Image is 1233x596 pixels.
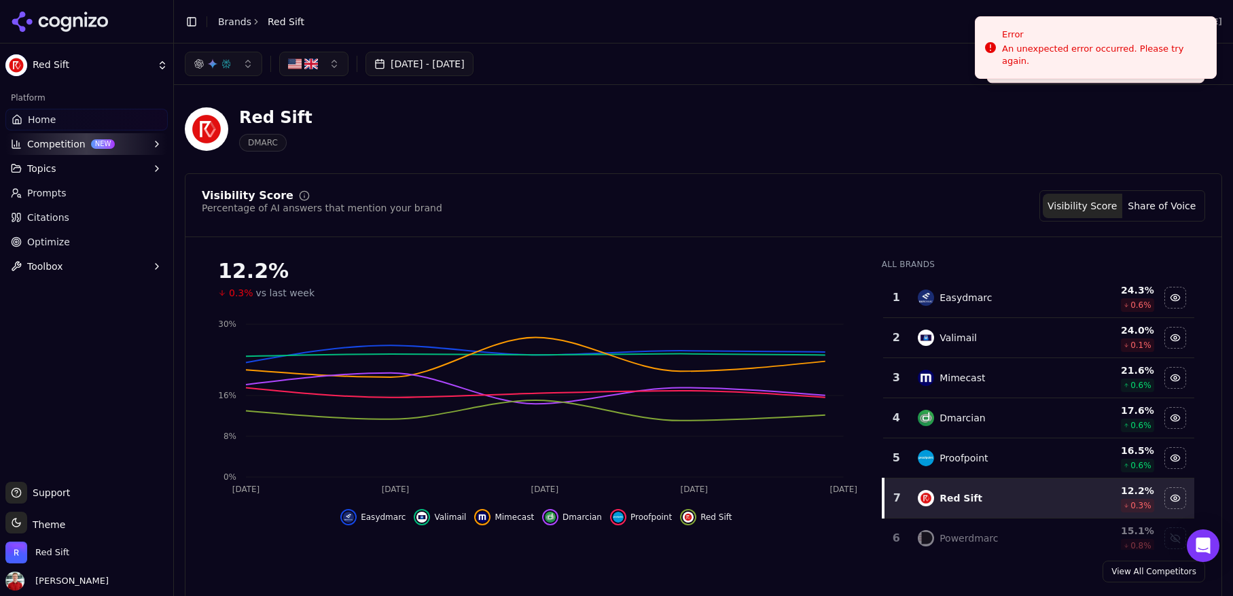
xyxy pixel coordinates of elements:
[218,391,236,400] tspan: 16%
[940,331,977,345] div: Valimail
[1130,380,1151,391] span: 0.6 %
[27,235,70,249] span: Optimize
[229,286,253,300] span: 0.3%
[883,478,1194,519] tr: 7red siftRed Sift12.2%0.3%Hide red sift data
[5,133,168,155] button: CompetitionNEW
[1130,300,1151,311] span: 0.6 %
[340,509,406,525] button: Hide easydmarc data
[918,330,934,346] img: valimail
[1073,484,1154,497] div: 12.2 %
[1130,540,1151,551] span: 0.8 %
[883,398,1194,438] tr: 4dmarcianDmarcian17.6%0.6%Hide dmarcian data
[883,318,1194,358] tr: 2valimailValimail24.0%0.1%Hide valimail data
[1130,500,1151,511] span: 0.3 %
[239,134,287,152] span: DMARC
[5,542,69,563] button: Open organization switcher
[1073,283,1154,297] div: 24.3 %
[1130,420,1151,431] span: 0.6 %
[1103,561,1205,582] a: View All Competitors
[30,575,109,587] span: [PERSON_NAME]
[27,162,56,175] span: Topics
[700,512,732,523] span: Red Sift
[416,512,427,523] img: valimail
[918,290,934,306] img: easydmarc
[918,490,934,506] img: red sift
[91,139,115,149] span: NEW
[918,530,934,546] img: powerdmarc
[1130,340,1151,351] span: 0.1 %
[495,512,534,523] span: Mimecast
[940,531,998,545] div: Powerdmarc
[239,107,312,128] div: Red Sift
[890,490,905,506] div: 7
[224,472,236,482] tspan: 0%
[883,278,1194,318] tr: 1easydmarcEasydmarc24.3%0.6%Hide easydmarc data
[918,370,934,386] img: mimecast
[1073,323,1154,337] div: 24.0 %
[1002,28,1205,41] div: Error
[531,485,559,494] tspan: [DATE]
[680,485,708,494] tspan: [DATE]
[889,530,905,546] div: 6
[940,371,985,385] div: Mimecast
[1164,527,1186,549] button: Show powerdmarc data
[889,330,905,346] div: 2
[1073,404,1154,417] div: 17.6 %
[1043,194,1122,218] button: Visibility Score
[940,411,985,425] div: Dmarcian
[829,485,857,494] tspan: [DATE]
[1164,487,1186,509] button: Hide red sift data
[5,182,168,204] a: Prompts
[35,546,69,559] span: Red Sift
[1122,194,1202,218] button: Share of Voice
[889,290,905,306] div: 1
[1164,327,1186,349] button: Hide valimail data
[1164,367,1186,389] button: Hide mimecast data
[613,512,624,523] img: proofpoint
[1164,287,1186,309] button: Hide easydmarc data
[5,572,109,591] button: Open user button
[542,509,602,525] button: Hide dmarcian data
[27,211,69,224] span: Citations
[5,54,27,76] img: Red Sift
[382,485,410,494] tspan: [DATE]
[889,370,905,386] div: 3
[27,519,65,530] span: Theme
[1073,364,1154,377] div: 21.6 %
[474,509,534,525] button: Hide mimecast data
[27,486,70,499] span: Support
[883,438,1194,478] tr: 5proofpointProofpoint16.5%0.6%Hide proofpoint data
[918,450,934,466] img: proofpoint
[1164,407,1186,429] button: Hide dmarcian data
[1073,524,1154,538] div: 15.1 %
[218,16,251,27] a: Brands
[27,260,63,273] span: Toolbox
[1073,444,1154,457] div: 16.5 %
[288,57,302,71] img: US
[562,512,602,523] span: Dmarcian
[940,291,992,304] div: Easydmarc
[27,137,86,151] span: Competition
[1164,447,1186,469] button: Hide proofpoint data
[882,259,1194,270] div: All Brands
[218,259,855,283] div: 12.2 %
[610,509,672,525] button: Hide proofpoint data
[5,572,24,591] img: Jack Lilley
[28,113,56,126] span: Home
[1002,43,1205,67] div: An unexpected error occurred. Please try again.
[683,512,694,523] img: red sift
[218,15,304,29] nav: breadcrumb
[889,450,905,466] div: 5
[889,410,905,426] div: 4
[33,59,151,71] span: Red Sift
[5,256,168,277] button: Toolbox
[680,509,732,525] button: Hide red sift data
[545,512,556,523] img: dmarcian
[5,87,168,109] div: Platform
[27,186,67,200] span: Prompts
[414,509,466,525] button: Hide valimail data
[918,410,934,426] img: dmarcian
[224,432,236,441] tspan: 8%
[1187,529,1219,562] div: Open Intercom Messenger
[232,485,260,494] tspan: [DATE]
